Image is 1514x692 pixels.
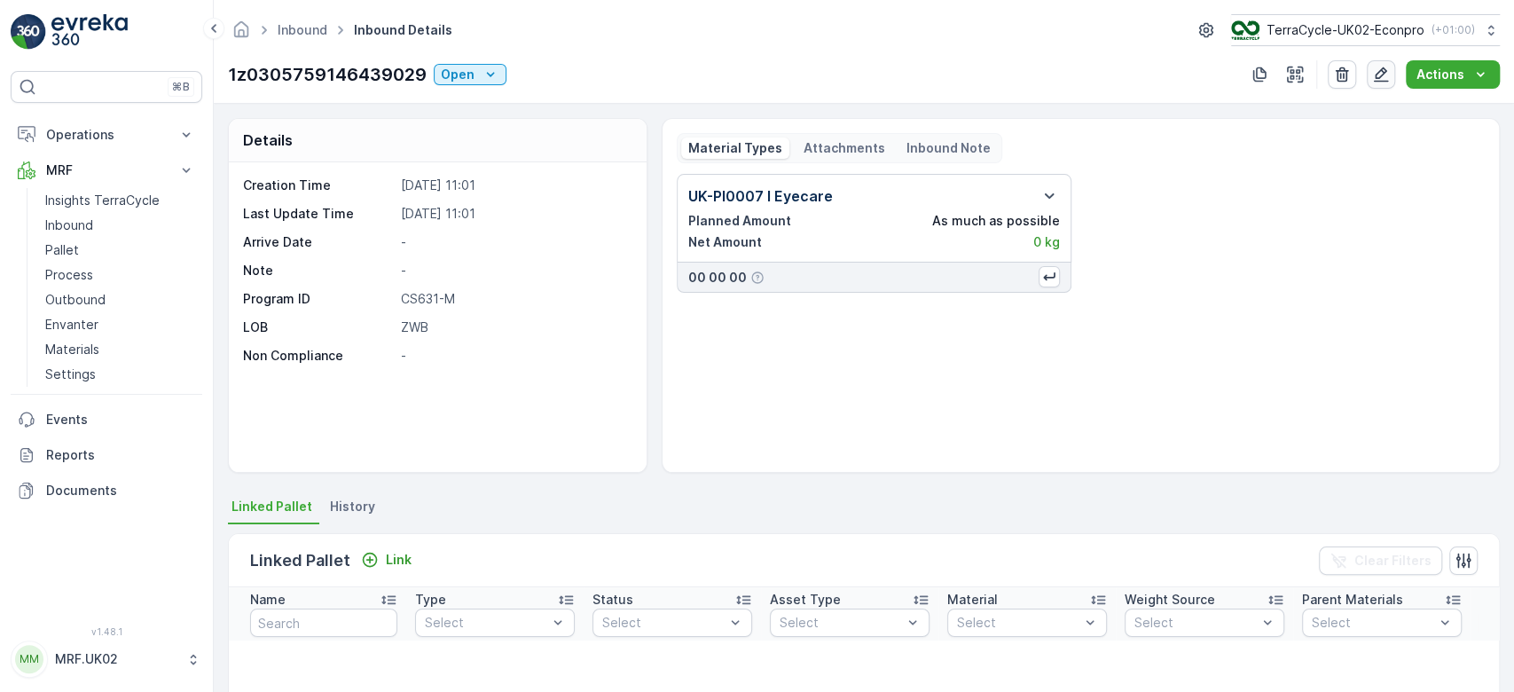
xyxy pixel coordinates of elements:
[59,291,173,306] span: Parcel_UK02 #1535
[1231,20,1259,40] img: terracycle_logo_wKaHoWT.png
[1231,14,1500,46] button: TerraCycle-UK02-Econpro(+01:00)
[11,641,202,678] button: MMMRF.UK02
[688,185,833,207] p: UK-PI0007 I Eyecare
[11,153,202,188] button: MRF
[15,437,75,452] span: Material :
[957,614,1079,632] p: Select
[250,609,397,637] input: Search
[1033,233,1060,251] p: 0 kg
[45,316,98,334] p: Envanter
[330,498,375,515] span: History
[11,473,202,508] a: Documents
[45,291,106,309] p: Outbound
[687,15,823,36] p: Parcel_UK02 #1535
[243,233,394,251] p: Arrive Date
[1354,552,1432,570] p: Clear Filters
[75,437,298,452] span: UK-PI0019 I Non aluminium flexibles
[441,66,475,83] p: Open
[688,139,782,157] p: Material Types
[906,139,991,157] p: Inbound Note
[93,350,99,365] span: -
[602,614,725,632] p: Select
[45,192,160,209] p: Insights TerraCycle
[228,61,427,88] p: 1z0305759146439029
[15,379,99,394] span: Tare Weight :
[1134,614,1257,632] p: Select
[401,177,627,194] p: [DATE] 11:01
[1267,21,1424,39] p: TerraCycle-UK02-Econpro
[11,437,202,473] a: Reports
[1416,66,1464,83] p: Actions
[94,408,129,423] span: Pallet
[11,14,46,50] img: logo
[1432,23,1475,37] p: ( +01:00 )
[243,290,394,308] p: Program ID
[278,22,327,37] a: Inbound
[243,318,394,336] p: LOB
[46,411,195,429] p: Events
[425,614,547,632] p: Select
[250,548,350,573] p: Linked Pallet
[55,650,177,668] p: MRF.UK02
[1406,60,1500,89] button: Actions
[45,216,93,234] p: Inbound
[804,139,885,157] p: Attachments
[947,591,998,609] p: Material
[51,14,128,50] img: logo_light-DOdMpM7g.png
[38,263,202,287] a: Process
[243,262,394,279] p: Note
[1319,547,1442,575] button: Clear Filters
[750,271,765,285] div: Help Tooltip Icon
[38,362,202,387] a: Settings
[231,27,251,42] a: Homepage
[350,21,456,39] span: Inbound Details
[46,161,167,179] p: MRF
[231,498,312,515] span: Linked Pallet
[401,205,627,223] p: [DATE] 11:01
[1302,591,1403,609] p: Parent Materials
[243,130,293,151] p: Details
[11,402,202,437] a: Events
[38,287,202,312] a: Outbound
[38,188,202,213] a: Insights TerraCycle
[15,408,94,423] span: Asset Type :
[46,126,167,144] p: Operations
[243,347,394,365] p: Non Compliance
[45,241,79,259] p: Pallet
[172,80,190,94] p: ⌘B
[11,626,202,637] span: v 1.48.1
[415,591,446,609] p: Type
[38,312,202,337] a: Envanter
[45,266,93,284] p: Process
[15,291,59,306] span: Name :
[401,290,627,308] p: CS631-M
[688,212,791,230] p: Planned Amount
[15,350,93,365] span: Net Weight :
[770,591,841,609] p: Asset Type
[386,551,412,569] p: Link
[243,177,394,194] p: Creation Time
[401,347,627,365] p: -
[46,446,195,464] p: Reports
[45,366,96,383] p: Settings
[688,269,747,287] p: 00 00 00
[250,591,286,609] p: Name
[401,233,627,251] p: -
[780,614,902,632] p: Select
[592,591,633,609] p: Status
[401,262,627,279] p: -
[932,212,1060,230] p: As much as possible
[354,549,419,570] button: Link
[15,645,43,673] div: MM
[11,117,202,153] button: Operations
[1125,591,1215,609] p: Weight Source
[688,233,762,251] p: Net Amount
[99,379,115,394] span: 30
[46,482,195,499] p: Documents
[38,213,202,238] a: Inbound
[45,341,99,358] p: Materials
[434,64,506,85] button: Open
[401,318,627,336] p: ZWB
[243,205,394,223] p: Last Update Time
[104,320,120,335] span: 30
